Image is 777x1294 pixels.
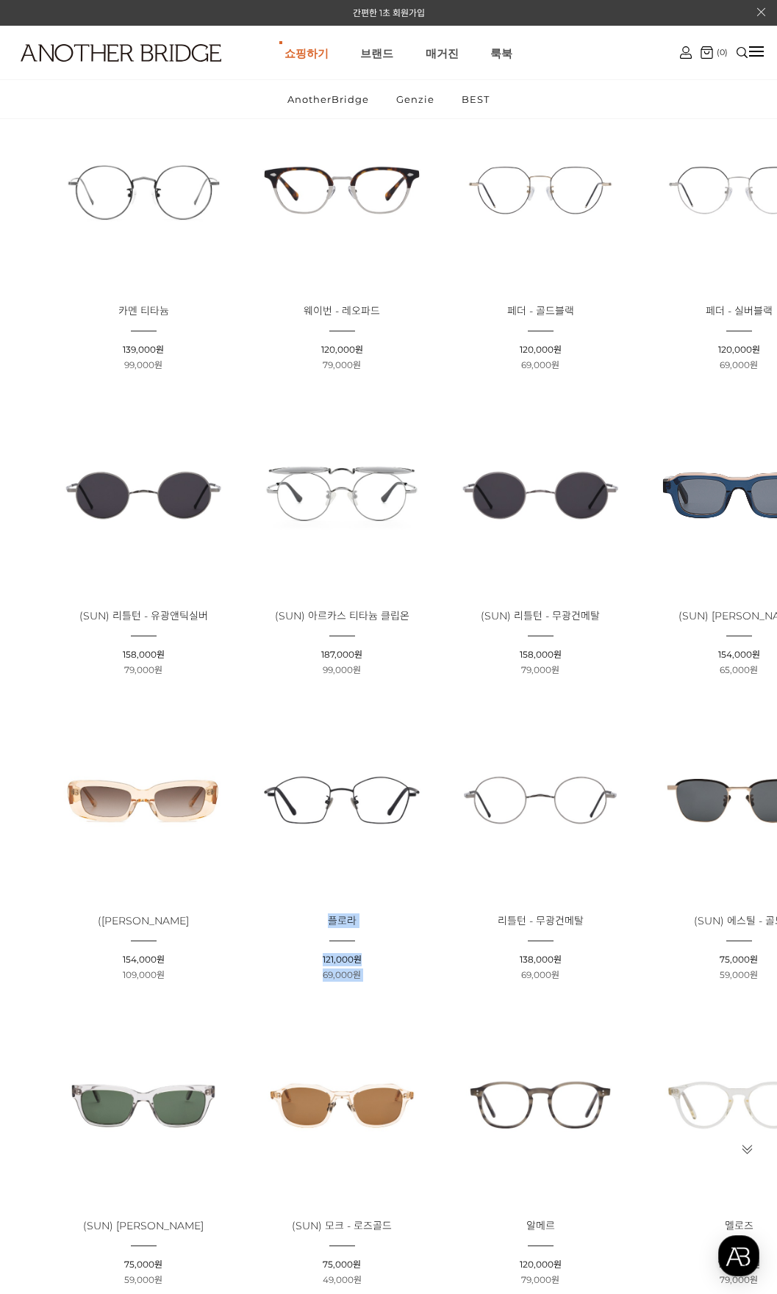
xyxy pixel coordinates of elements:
[275,609,409,622] span: (SUN) 아르카스 티타늄 클립온
[718,344,760,355] span: 120,000원
[521,359,559,370] span: 69,000원
[49,706,237,894] img: 카르시 선글라스 - 모던한 베이지 색상, 스타일리시한 여름 패션 아이템 이미지
[284,26,329,79] a: 쇼핑하기
[49,1011,237,1199] img: BUTLER SUNGLASSES (CRYSTAL) - 고급스러운 선글라스 이미지
[4,466,97,503] a: 홈
[46,488,55,500] span: 홈
[124,1274,162,1285] span: 59,000원
[706,304,773,317] span: 페더 - 실버블랙
[353,7,425,18] a: 간편한 1초 회원가입
[737,47,748,58] img: search
[292,1221,392,1232] a: (SUN) 모크 - 로즈골드
[97,466,190,503] a: 대화
[706,306,773,317] a: 페더 - 실버블랙
[426,26,459,79] a: 매거진
[521,1274,559,1285] span: 79,000원
[304,306,380,317] a: 웨이번 - 레오파드
[323,969,361,980] span: 69,000원
[720,969,758,980] span: 59,000원
[725,1221,753,1232] a: 멜로즈
[321,344,363,355] span: 120,000원
[124,1259,162,1270] span: 75,000원
[79,609,208,622] span: (SUN) 리틀턴 - 유광앤틱실버
[446,1011,634,1199] img: 알메르 - 모던한 그레이 레오파드 안경, 다양한 스타일에 어울리는 아이웨어 이미지
[321,649,362,660] span: 187,000원
[83,1219,204,1232] span: (SUN) [PERSON_NAME]
[490,26,512,79] a: 룩북
[520,344,562,355] span: 120,000원
[248,96,436,284] img: 웨이번 - 레오파드 안경, 세련된 레오파드 패턴의 아이웨어 모양
[481,609,600,622] span: (SUN) 리틀턴 - 무광건메탈
[526,1221,555,1232] a: 알메르
[498,916,584,927] a: 리틀턴 - 무광건메탈
[227,488,245,500] span: 설정
[124,359,162,370] span: 99,000원
[124,664,162,675] span: 79,000원
[248,401,436,589] img: ARKAS TITANIUM CLIP-ON 선글라스 - 티타늄 소재와 세련된 디자인의 클립온 이미지
[123,649,165,660] span: 158,000원
[118,306,169,317] a: 카멘 티타늄
[498,914,584,927] span: 리틀턴 - 무광건메탈
[248,1011,436,1199] img: (SUN) 모크 - 로즈골드 선글라스 이미지 - 로즈골드 색상, 다양한 룩과 잘 어울리는 디자인
[98,916,189,927] a: ([PERSON_NAME]
[49,96,237,284] img: 카멘 티타늄 - 팀 그레이 색상, 세련된 일상 스타일 안경
[446,401,634,589] img: 리틀턴 무광건메탈 선글라스 - 다양한 패션에 어울리는 이미지
[123,344,164,355] span: 139,000원
[526,1219,555,1232] span: 알메르
[521,664,559,675] span: 79,000원
[720,1274,758,1285] span: 79,000원
[507,306,574,317] a: 페더 - 골드블랙
[446,96,634,284] img: 페더 - 골드블랙 이미지 - 금블랙 세련된 안경
[701,46,713,59] img: cart
[21,44,221,62] img: logo
[79,611,208,622] a: (SUN) 리틀턴 - 유광앤틱실버
[275,80,382,118] a: AnotherBridge
[292,1219,392,1232] span: (SUN) 모크 - 로즈골드
[328,916,357,927] a: 플로라
[49,401,237,589] img: 리틀턴 유광앤틱실버 선글라스 - 여름룩에 잘 어울리는 스타일리시한 ACS
[123,954,165,965] span: 154,000원
[720,954,758,965] span: 75,000원
[680,46,692,59] img: cart
[323,359,361,370] span: 79,000원
[449,80,502,118] a: BEST
[323,1259,361,1270] span: 75,000원
[123,969,165,980] span: 109,000원
[521,969,559,980] span: 69,000원
[520,649,562,660] span: 158,000원
[323,1274,362,1285] span: 49,000원
[83,1221,204,1232] a: (SUN) [PERSON_NAME]
[520,954,562,965] span: 138,000원
[720,664,758,675] span: 65,000원
[520,1259,562,1270] span: 120,000원
[701,46,728,59] a: (0)
[713,47,728,57] span: (0)
[718,649,760,660] span: 154,000원
[481,611,600,622] a: (SUN) 리틀턴 - 무광건메탈
[725,1219,753,1232] span: 멜로즈
[323,664,361,675] span: 99,000원
[360,26,393,79] a: 브랜드
[446,706,634,894] img: 리틀턴 - 무광건메탈 안경 - 세련된 디자인의 실버 안경 이미지
[7,44,125,98] a: logo
[248,706,436,894] img: 플로라 글라스 블랙 - 스타일리시한 블랙 안경 제품 이미지
[323,954,362,965] span: 121,000원
[720,359,758,370] span: 69,000원
[190,466,282,503] a: 설정
[507,304,574,317] span: 페더 - 골드블랙
[118,304,169,317] span: 카멘 티타늄
[304,304,380,317] span: 웨이번 - 레오파드
[275,611,409,622] a: (SUN) 아르카스 티타늄 클립온
[384,80,447,118] a: Genzie
[135,489,152,500] span: 대화
[328,914,357,927] span: 플로라
[98,914,189,927] span: ([PERSON_NAME]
